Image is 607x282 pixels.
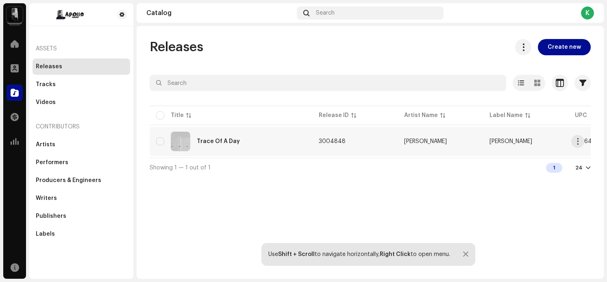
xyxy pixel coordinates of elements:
span: Randy [404,139,476,144]
span: Create new [548,39,581,55]
span: 3004848 [319,139,346,144]
re-m-nav-item: Labels [33,226,130,242]
div: 1 [546,163,562,173]
img: 28cd5e4f-d8b3-4e3e-9048-38ae6d8d791a [7,7,23,23]
re-m-nav-item: Producers & Engineers [33,172,130,189]
button: Create new [538,39,591,55]
div: 24 [575,165,583,171]
span: Releases [150,39,203,55]
re-a-nav-header: Assets [33,39,130,59]
span: Showing 1 — 1 out of 1 [150,165,211,171]
re-m-nav-item: Artists [33,137,130,153]
re-a-nav-header: Contributors [33,117,130,137]
div: Artists [36,141,55,148]
div: Labels [36,231,55,237]
div: Release ID [319,111,349,119]
span: Search [316,10,335,16]
re-m-nav-item: Tracks [33,76,130,93]
div: Tracks [36,81,56,88]
input: Search [150,75,506,91]
span: Randy [490,139,532,144]
re-m-nav-item: Performers [33,154,130,171]
div: Artist Name [404,111,438,119]
img: d164a44a-b23c-4b77-8d10-cec8966ec776 [36,10,104,20]
re-m-nav-item: Writers [33,190,130,206]
re-m-nav-item: Publishers [33,208,130,224]
div: Producers & Engineers [36,177,101,184]
div: Videos [36,99,56,106]
div: [PERSON_NAME] [404,139,447,144]
div: Use to navigate horizontally, to open menu. [268,251,450,258]
div: Publishers [36,213,66,219]
div: Catalog [146,10,294,16]
img: 3e9af672-06e5-40fe-92e9-b0a35e6fbf3b [171,132,190,151]
strong: Shift + Scroll [278,252,315,257]
div: Title [171,111,184,119]
div: K [581,7,594,20]
div: Label Name [490,111,523,119]
re-m-nav-item: Videos [33,94,130,111]
strong: Right Click [380,252,411,257]
div: Performers [36,159,68,166]
div: Releases [36,63,62,70]
div: Writers [36,195,57,202]
div: Trace Of A Day [197,139,240,144]
re-m-nav-item: Releases [33,59,130,75]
